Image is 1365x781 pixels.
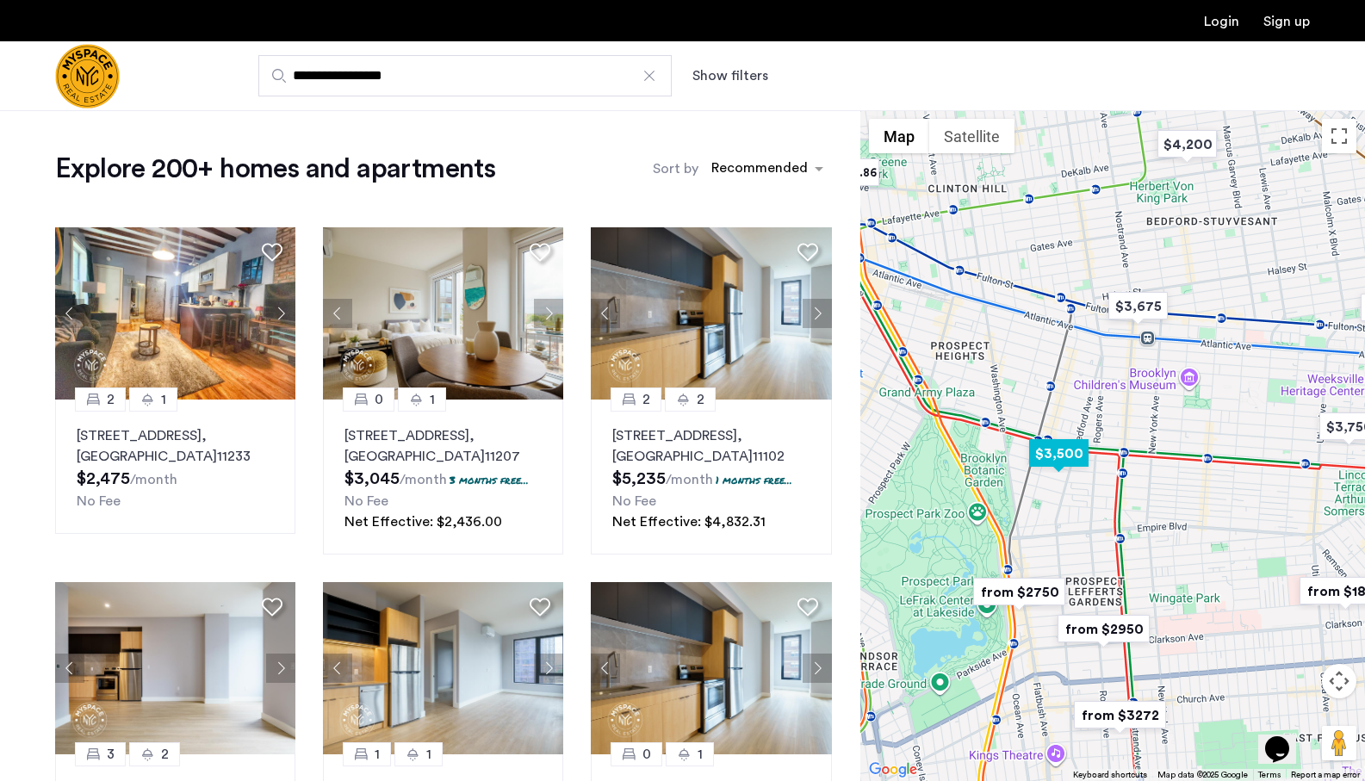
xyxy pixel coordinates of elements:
[77,494,121,508] span: No Fee
[612,425,810,467] p: [STREET_ADDRESS] 11102
[426,744,431,765] span: 1
[323,227,564,400] img: 1997_638519001096654587.png
[161,389,166,410] span: 1
[1073,769,1147,781] button: Keyboard shortcuts
[344,494,388,508] span: No Fee
[1258,712,1313,764] iframe: chat widget
[430,389,435,410] span: 1
[1101,287,1175,325] div: $3,675
[344,470,400,487] span: $3,045
[803,299,832,328] button: Next apartment
[642,389,650,410] span: 2
[55,400,295,534] a: 21[STREET_ADDRESS], [GEOGRAPHIC_DATA]11233No Fee
[1022,434,1095,473] div: $3,500
[77,470,130,487] span: $2,475
[1067,696,1173,735] div: from $3272
[55,44,120,108] a: Cazamio Logo
[77,425,274,467] p: [STREET_ADDRESS] 11233
[375,744,380,765] span: 1
[780,153,886,192] div: from $3,234.86
[375,389,383,410] span: 0
[534,299,563,328] button: Next apartment
[400,473,447,487] sub: /month
[591,400,831,555] a: 22[STREET_ADDRESS], [GEOGRAPHIC_DATA]111021 months free...No FeeNet Effective: $4,832.31
[716,473,792,487] p: 1 months free...
[591,582,832,754] img: 1997_638519968035243270.png
[107,389,115,410] span: 2
[865,759,921,781] img: Google
[642,744,651,765] span: 0
[344,425,542,467] p: [STREET_ADDRESS] 11207
[612,470,666,487] span: $5,235
[1322,726,1356,760] button: Drag Pegman onto the map to open Street View
[161,744,169,765] span: 2
[591,299,620,328] button: Previous apartment
[323,299,352,328] button: Previous apartment
[323,654,352,683] button: Previous apartment
[323,582,564,754] img: 1997_638519966982966758.png
[55,152,495,186] h1: Explore 200+ homes and apartments
[1322,119,1356,153] button: Toggle fullscreen view
[612,515,766,529] span: Net Effective: $4,832.31
[697,389,704,410] span: 2
[344,515,502,529] span: Net Effective: $2,436.00
[1157,771,1248,779] span: Map data ©2025 Google
[929,119,1014,153] button: Show satellite imagery
[591,227,832,400] img: 1997_638519968035243270.png
[534,654,563,683] button: Next apartment
[107,744,115,765] span: 3
[55,582,296,754] img: 1997_638519968069068022.png
[653,158,698,179] label: Sort by
[1322,664,1356,698] button: Map camera controls
[55,44,120,108] img: logo
[709,158,808,183] div: Recommended
[612,494,656,508] span: No Fee
[966,573,1072,611] div: from $2750
[1151,125,1224,164] div: $4,200
[865,759,921,781] a: Open this area in Google Maps (opens a new window)
[55,654,84,683] button: Previous apartment
[258,55,672,96] input: Apartment Search
[869,119,929,153] button: Show street map
[1263,15,1310,28] a: Registration
[266,299,295,328] button: Next apartment
[591,654,620,683] button: Previous apartment
[803,654,832,683] button: Next apartment
[266,654,295,683] button: Next apartment
[1291,769,1360,781] a: Report a map error
[323,400,563,555] a: 01[STREET_ADDRESS], [GEOGRAPHIC_DATA]112073 months free...No FeeNet Effective: $2,436.00
[55,299,84,328] button: Previous apartment
[666,473,713,487] sub: /month
[698,744,703,765] span: 1
[450,473,529,487] p: 3 months free...
[1204,15,1239,28] a: Login
[703,153,832,184] ng-select: sort-apartment
[130,473,177,487] sub: /month
[1258,769,1281,781] a: Terms (opens in new tab)
[1051,610,1157,648] div: from $2950
[55,227,296,400] img: 1997_638660674255189691.jpeg
[692,65,768,86] button: Show or hide filters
